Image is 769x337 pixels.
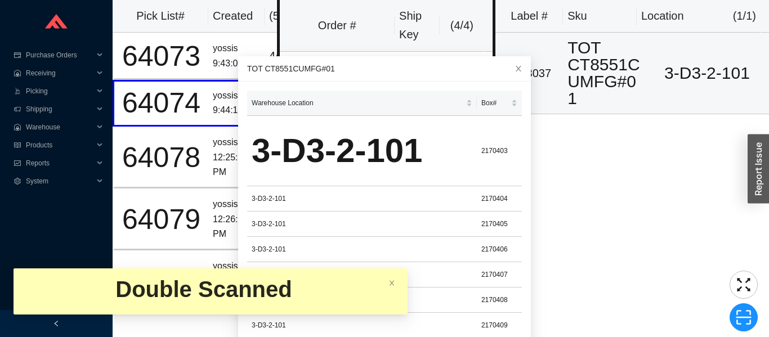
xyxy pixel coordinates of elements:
[14,178,21,185] span: setting
[252,320,472,331] div: 3-D3-2-101
[213,88,260,104] div: yossis
[14,142,21,149] span: read
[477,91,522,116] th: Box# sortable
[252,193,472,204] div: 3-D3-2-101
[26,136,93,154] span: Products
[477,262,522,287] td: 2170407
[269,7,305,25] div: ( 5 )
[477,212,522,237] td: 2170405
[252,123,472,179] div: 3-D3-2-101
[14,160,21,167] span: fund
[247,91,477,116] th: Warehouse Location sortable
[481,97,509,109] span: Box#
[477,237,522,262] td: 2170406
[213,135,260,150] div: yossis
[730,276,757,293] span: fullscreen
[213,259,260,274] div: yossis
[388,280,395,286] span: close
[650,65,764,82] div: 3-D3-2-101
[23,275,385,303] div: Double Scanned
[26,100,93,118] span: Shipping
[730,309,757,326] span: scan
[26,154,93,172] span: Reports
[477,116,522,186] td: 2170403
[567,39,641,107] div: TOT CT8551CUMFG#01
[26,64,93,82] span: Receiving
[119,42,204,70] div: 64073
[14,52,21,59] span: credit-card
[444,16,480,35] div: ( 4 / 4 )
[252,244,472,255] div: 3-D3-2-101
[213,197,260,212] div: yossis
[213,103,260,118] div: 9:44:14 AM
[119,267,204,295] div: 64081
[213,150,260,180] div: 12:25:12 PM
[26,118,93,136] span: Warehouse
[506,56,531,81] button: Close
[213,212,260,242] div: 12:26:23 PM
[477,186,522,212] td: 2170404
[730,303,758,331] button: scan
[515,65,522,73] span: close
[213,56,260,71] div: 9:43:05 AM
[733,7,756,25] div: ( 1 / 1 )
[26,46,93,64] span: Purchase Orders
[247,62,522,75] div: TOT CT8551CUMFG#01
[252,218,472,230] div: 3-D3-2-101
[477,287,522,313] td: 2170408
[26,172,93,190] span: System
[119,89,204,117] div: 64074
[119,205,204,233] div: 64079
[26,82,93,100] span: Picking
[252,97,464,109] span: Warehouse Location
[641,7,684,25] div: Location
[730,271,758,299] button: fullscreen
[213,41,260,56] div: yossis
[269,47,303,65] div: 4 / 48
[119,143,204,172] div: 64078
